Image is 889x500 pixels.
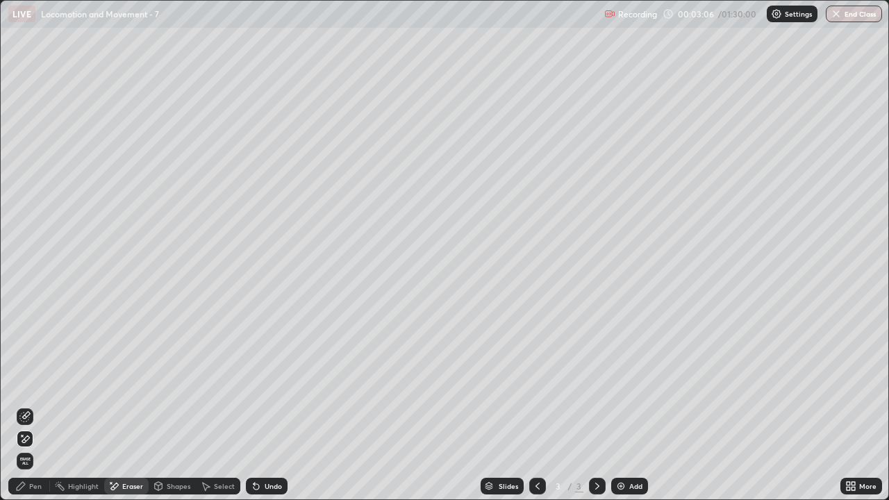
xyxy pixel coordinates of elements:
img: recording.375f2c34.svg [604,8,615,19]
div: 3 [551,482,565,490]
p: LIVE [13,8,31,19]
p: Locomotion and Movement - 7 [41,8,159,19]
div: Highlight [68,483,99,490]
div: More [859,483,876,490]
img: end-class-cross [831,8,842,19]
button: End Class [826,6,882,22]
p: Recording [618,9,657,19]
img: class-settings-icons [771,8,782,19]
div: Add [629,483,642,490]
img: add-slide-button [615,481,626,492]
div: Shapes [167,483,190,490]
div: Pen [29,483,42,490]
div: / [568,482,572,490]
div: 3 [575,480,583,492]
p: Settings [785,10,812,17]
div: Select [214,483,235,490]
div: Undo [265,483,282,490]
div: Eraser [122,483,143,490]
div: Slides [499,483,518,490]
span: Erase all [17,457,33,465]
